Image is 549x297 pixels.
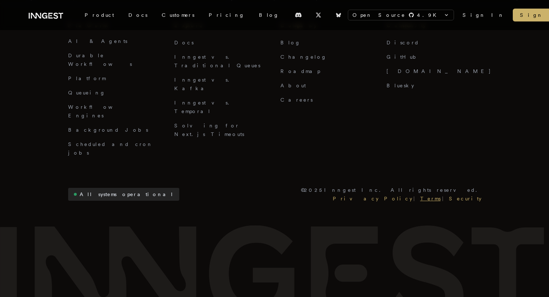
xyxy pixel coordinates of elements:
[311,9,326,21] a: X
[331,194,413,203] a: Privacy Policy
[280,83,306,88] a: About
[280,97,313,103] a: Careers
[331,9,346,21] a: Bluesky
[352,11,406,19] span: Open Source
[202,9,252,21] a: Pricing
[448,194,481,203] a: Security
[121,9,155,21] a: Docs
[387,83,414,88] a: Bluesky
[387,68,491,74] a: [DOMAIN_NAME]
[419,194,442,203] a: Terms
[68,38,127,44] a: AI & Agents
[280,54,327,60] a: Changelog
[68,76,106,81] a: Platform
[174,77,233,91] a: Inngest vs. Kafka
[413,194,419,203] div: |
[301,186,481,194] p: © 2025 Inngest Inc. All rights reserved.
[68,141,153,156] a: Scheduled and cron jobs
[252,9,286,21] a: Blog
[387,54,421,60] a: GitHub
[155,9,202,21] a: Customers
[174,40,194,45] a: Docs
[463,11,504,19] a: Sign In
[442,194,448,203] div: |
[174,54,260,68] a: Inngest vs. Traditional Queues
[77,9,121,21] div: Product
[68,53,132,67] a: Durable Workflows
[68,90,106,96] a: Queueing
[174,100,233,114] a: Inngest vs. Temporal
[68,127,148,133] a: Background Jobs
[280,40,301,45] a: Blog
[417,11,441,19] span: 4.9 K
[68,104,130,118] a: Workflow Engines
[280,68,320,74] a: Roadmap
[174,123,244,137] a: Solving for Next.js Timeouts
[68,188,179,201] a: All systems operational
[387,40,419,45] a: Discord
[290,9,306,21] a: Discord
